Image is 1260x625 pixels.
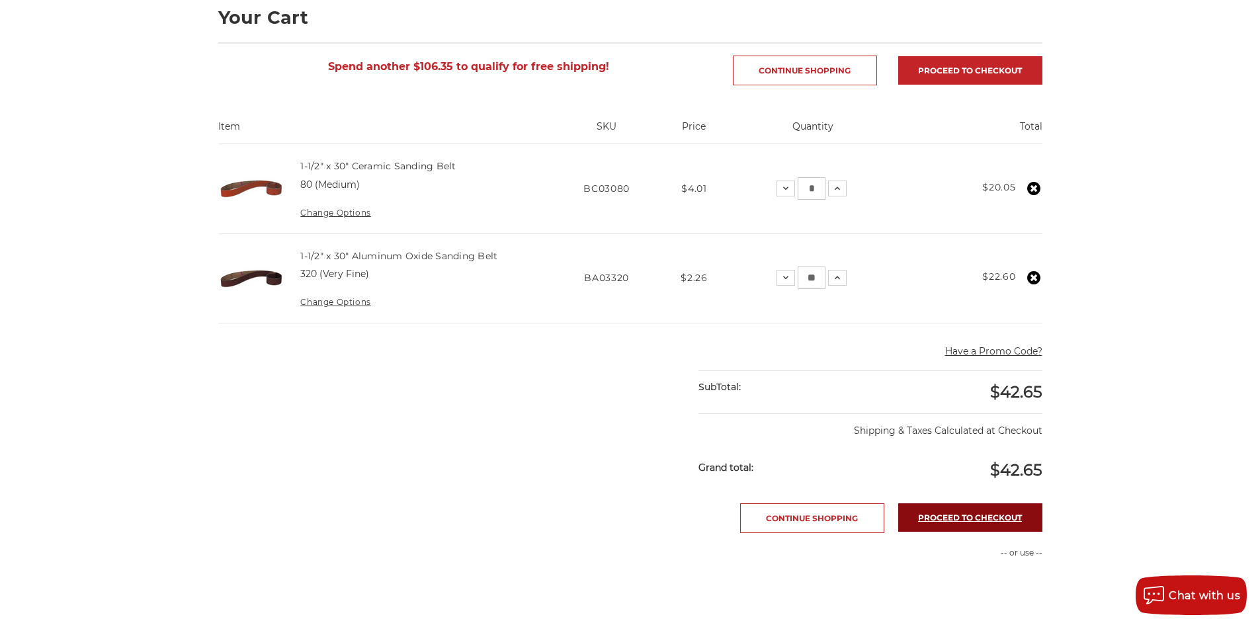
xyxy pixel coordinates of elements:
[1169,589,1240,602] span: Chat with us
[218,245,284,312] img: 1-1/2" x 30" Sanding Belt - Aluminum Oxide
[300,297,370,307] a: Change Options
[982,181,1015,193] strong: $20.05
[551,120,662,144] th: SKU
[662,120,726,144] th: Price
[328,60,609,73] span: Spend another $106.35 to qualify for free shipping!
[726,120,899,144] th: Quantity
[218,120,552,144] th: Item
[698,462,753,474] strong: Grand total:
[218,155,284,222] img: 1-1/2" x 30" Sanding Belt - Ceramic
[945,345,1042,358] button: Have a Promo Code?
[877,547,1042,559] p: -- or use --
[898,503,1042,532] a: Proceed to checkout
[300,178,360,192] dd: 80 (Medium)
[300,160,456,172] a: 1-1/2" x 30" Ceramic Sanding Belt
[733,56,877,85] a: Continue Shopping
[681,183,707,194] span: $4.01
[218,9,1042,26] h1: Your Cart
[899,120,1042,144] th: Total
[681,272,708,284] span: $2.26
[990,460,1042,479] span: $42.65
[798,267,825,289] input: 1-1/2" x 30" Aluminum Oxide Sanding Belt Quantity:
[990,382,1042,401] span: $42.65
[798,177,825,200] input: 1-1/2" x 30" Ceramic Sanding Belt Quantity:
[300,250,497,262] a: 1-1/2" x 30" Aluminum Oxide Sanding Belt
[982,271,1015,282] strong: $22.60
[584,272,629,284] span: BA03320
[1136,575,1247,615] button: Chat with us
[698,371,870,403] div: SubTotal:
[698,413,1042,438] p: Shipping & Taxes Calculated at Checkout
[300,208,370,218] a: Change Options
[877,573,1042,599] iframe: PayPal-paypal
[583,183,630,194] span: BC03080
[740,503,884,533] a: Continue Shopping
[300,267,369,281] dd: 320 (Very Fine)
[898,56,1042,85] a: Proceed to checkout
